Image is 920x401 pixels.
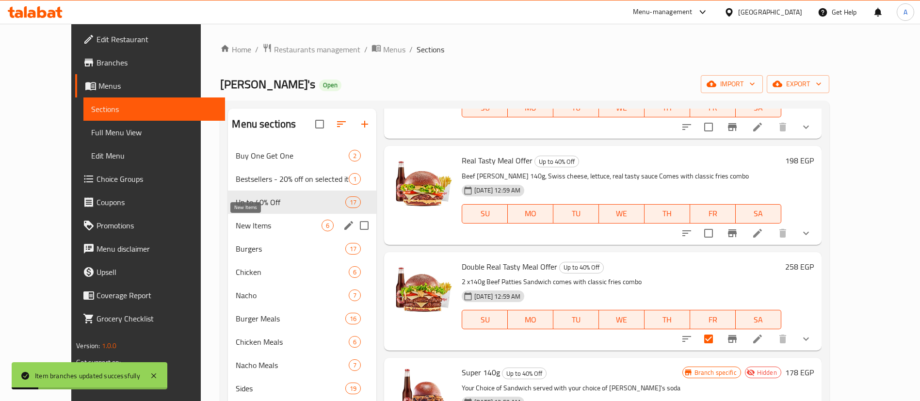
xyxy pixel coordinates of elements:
div: Chicken Meals [236,336,349,348]
li: / [364,44,368,55]
a: Choice Groups [75,167,225,191]
div: Up to 40% Off [502,368,547,379]
a: Full Menu View [83,121,225,144]
span: [DATE] 12:59 AM [470,292,524,301]
span: Menus [383,44,405,55]
div: items [345,313,361,324]
span: Burgers [236,243,345,255]
a: Edit Menu [83,144,225,167]
img: Double Real Tasty Meal Offer [392,260,454,322]
div: Up to 40% Off [534,156,579,167]
div: items [349,359,361,371]
span: Sort sections [330,112,353,136]
span: 7 [349,361,360,370]
span: WE [603,207,641,221]
button: TU [553,204,599,224]
span: Coverage Report [97,289,217,301]
button: SA [736,310,781,329]
button: delete [771,222,794,245]
a: Branches [75,51,225,74]
span: Promotions [97,220,217,231]
span: WE [603,101,641,115]
span: Menus [98,80,217,92]
span: Restaurants management [274,44,360,55]
button: MO [508,204,553,224]
div: Nacho7 [228,284,376,307]
span: Burger Meals [236,313,345,324]
span: Choice Groups [97,173,217,185]
img: Real Tasty Meal Offer [392,154,454,216]
button: FR [690,310,736,329]
button: SU [462,204,508,224]
span: Branches [97,57,217,68]
span: Grocery Checklist [97,313,217,324]
span: SU [466,207,504,221]
div: Burgers17 [228,237,376,260]
span: MO [512,313,549,327]
a: Edit menu item [752,333,763,345]
div: Chicken [236,266,349,278]
span: 6 [349,337,360,347]
p: 2 x140g Beef Patties Sandwich comes with classic fries combo [462,276,781,288]
span: Select to update [698,329,719,349]
span: Get support on: [76,356,121,369]
li: / [409,44,413,55]
span: TH [648,207,686,221]
span: SU [466,313,504,327]
button: FR [690,204,736,224]
span: Up to 40% Off [236,196,345,208]
h2: Menu sections [232,117,296,131]
button: TH [645,204,690,224]
div: Bestsellers - 20% off on selected items1 [228,167,376,191]
div: Nacho [236,289,349,301]
button: show more [794,222,818,245]
span: 2 [349,151,360,160]
div: Menu-management [633,6,693,18]
span: Open [319,81,341,89]
div: Up to 40% Off [559,262,604,273]
div: Up to 40% Off17 [228,191,376,214]
div: Nacho Meals7 [228,353,376,377]
a: Menus [371,43,405,56]
span: FR [694,101,732,115]
button: show more [794,327,818,351]
span: Hidden [753,368,781,377]
nav: breadcrumb [220,43,829,56]
a: Promotions [75,214,225,237]
button: WE [599,310,645,329]
span: Menu disclaimer [97,243,217,255]
span: Nacho Meals [236,359,349,371]
span: SA [740,101,777,115]
span: MO [512,101,549,115]
button: SU [462,310,508,329]
div: Item branches updated successfully [35,370,140,381]
span: Sections [91,103,217,115]
p: Your Choice of Sandwich served with your choice of [PERSON_NAME]'s soda [462,382,682,394]
button: TU [553,310,599,329]
span: Edit Menu [91,150,217,161]
span: Select all sections [309,114,330,134]
div: items [349,289,361,301]
span: 6 [322,221,333,230]
div: items [349,266,361,278]
div: Sides19 [228,377,376,400]
div: Chicken Meals6 [228,330,376,353]
button: WE [599,204,645,224]
svg: Show Choices [800,333,812,345]
span: TU [557,101,595,115]
li: / [255,44,258,55]
span: 17 [346,198,360,207]
span: Buy One Get One [236,150,349,161]
span: WE [603,313,641,327]
span: FR [694,313,732,327]
span: 7 [349,291,360,300]
div: items [345,383,361,394]
button: export [767,75,829,93]
h6: 198 EGP [785,154,814,167]
div: Open [319,80,341,91]
div: items [349,150,361,161]
span: [PERSON_NAME]'s [220,73,315,95]
span: MO [512,207,549,221]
